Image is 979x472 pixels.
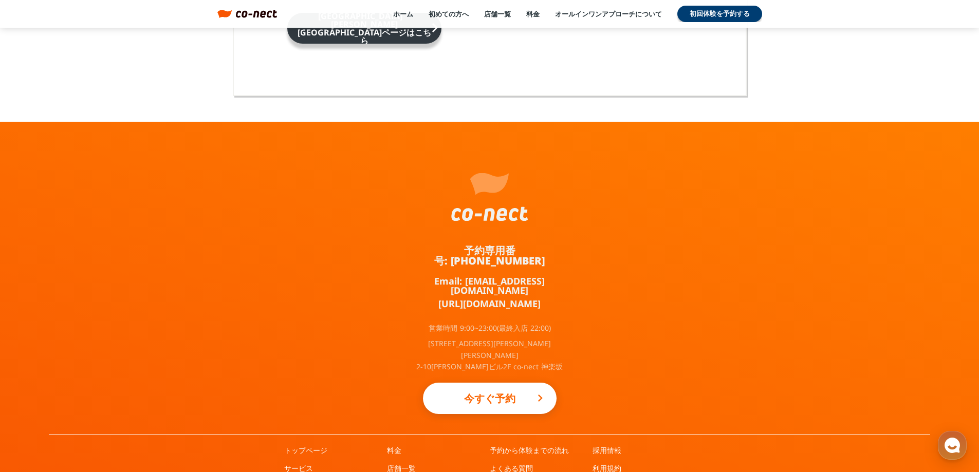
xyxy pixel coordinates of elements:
a: [URL][DOMAIN_NAME] [438,299,541,308]
a: [GEOGRAPHIC_DATA]・[PERSON_NAME][GEOGRAPHIC_DATA]ページはこちらkeyboard_arrow_right [287,13,441,44]
a: トップページ [284,445,327,456]
a: ホーム [393,9,413,18]
a: オールインワンアプローチについて [555,9,662,18]
a: ホーム [3,326,68,351]
p: 今すぐ予約 [444,387,536,410]
span: ホーム [26,341,45,349]
a: 料金 [387,445,401,456]
a: 初めての方へ [429,9,469,18]
a: 店舗一覧 [484,9,511,18]
a: 予約から体験までの流れ [490,445,569,456]
a: 今すぐ予約keyboard_arrow_right [423,383,557,414]
a: Email: [EMAIL_ADDRESS][DOMAIN_NAME] [413,276,567,295]
span: チャット [88,342,113,350]
a: 料金 [526,9,540,18]
p: 営業時間 9:00~23:00(最終入店 22:00) [429,325,551,332]
p: [STREET_ADDRESS][PERSON_NAME][PERSON_NAME] 2-10[PERSON_NAME]ビル2F co-nect 神楽坂 [413,338,567,372]
span: 設定 [159,341,171,349]
a: 初回体験を予約する [677,6,762,22]
p: [GEOGRAPHIC_DATA]・[PERSON_NAME][GEOGRAPHIC_DATA]ページはこちら [298,12,431,45]
i: keyboard_arrow_right [534,392,546,404]
a: 採用情報 [593,445,621,456]
a: 設定 [133,326,197,351]
i: keyboard_arrow_right [428,19,441,36]
a: 予約専用番号: [PHONE_NUMBER] [413,246,567,266]
a: チャット [68,326,133,351]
